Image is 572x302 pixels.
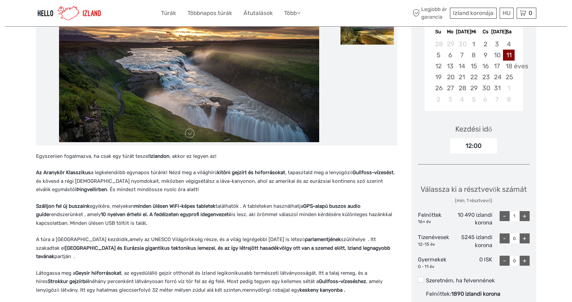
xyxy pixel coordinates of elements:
div: Válassza ki a 2025. október 13-i, hétfői napot [444,61,456,72]
font: Mi [471,29,476,35]
font: , amely lenyűgöző látvány. Itt egy hatalmas gleccserfolyó 32 méter mélyen zúdul alá két szinten, [36,278,383,293]
div: Válassza ki a 2025. október 27-i, hétfői napot [444,83,456,94]
font: 6 [483,96,487,103]
font: , és kövesd a régi [DEMOGRAPHIC_DATA] nyomdokait, miközben végigsétálsz a láva-kanyonon, ahol az ... [36,169,395,192]
font: Tizenévesek [418,234,449,240]
font: Izlandon [149,153,169,159]
font: 0 ISK [479,256,492,263]
font: Látogassa meg a [36,270,75,276]
font: - [503,212,506,220]
font: Válassza ki a résztvevők számát [421,185,527,194]
div: Válassza a 2025. október 11-i, szombati napot [503,50,515,61]
font: 9 [484,51,487,59]
font: 5 [472,96,476,103]
font: Geysir hőforrásokat [75,270,122,276]
div: Válassza a 2025. november 5-i, szerdai napot [468,94,479,105]
font: Gullfoss-vízeséshez [319,278,366,284]
button: Nyissa meg a LiveChat csevegőwidgetet [77,10,85,18]
font: [DATE] [456,29,471,35]
font: + [523,257,526,264]
font: kitörő gejzírt és hőforrásokat [217,169,285,175]
div: Válasszon keddet, 2025. szeptember 30-át [456,39,468,50]
font: 27 [447,84,454,92]
div: Válassza a 2025. október 3-i, pénteket [491,39,503,50]
font: 3 [448,96,452,103]
div: Válassza a 2025. november 1-jei szombatot [503,83,515,94]
font: Több [284,10,297,16]
font: Cs [483,29,488,35]
font: 8 [507,96,511,103]
div: Válassza a 2025. október 16-i, csütörtöki napot [480,61,491,72]
font: - [503,235,506,242]
div: Válasszon szerdát, 2025. október 29-ét [468,83,479,94]
div: Válasszon szombatot, 2025. október 18-át [503,61,515,72]
font: 4 [507,40,511,48]
font: rendszerünket , amely [49,211,101,217]
font: : [450,291,451,297]
font: 3 [495,40,499,48]
font: 20 [447,73,455,81]
font: Szálljon fel új buszaink [36,203,90,209]
font: 6 [448,51,452,59]
font: 19 [435,73,442,81]
font: 5 [437,51,440,59]
font: egyikére [90,203,109,209]
font: A túra a [GEOGRAPHIC_DATA] kezdődik [36,236,128,242]
font: 28 [459,84,466,92]
font: amely az UNESCO Világörökség része, és a világ legrégebbi [DATE] is létező [129,236,305,242]
div: Válasszon keddet, 2025. november 4-ét [456,94,468,105]
div: Válassza a 2025. október 20-i, hétfői napot [444,72,456,83]
font: néhány percenként látványosan forró víz tör fel az ég felé. Most pedig tegyen egy kellemes sétát a [89,278,319,284]
font: Izland koronája [453,10,494,16]
div: Válassza ki a 2025. szeptember 29-i, hétfői napot [444,39,456,50]
font: 30 [459,40,467,48]
font: Egyszerűen fogalmazva, ha csak egy túrát teszel [36,153,150,159]
font: keskeny kanyonba . [300,287,345,293]
font: partján . [54,253,75,259]
font: 17 [494,62,500,70]
font: 18 éves [506,62,528,70]
div: Válasszon vasárnapot, 2025. szeptember 28-át [433,39,444,50]
font: 1 [508,84,510,92]
font: mennydörgő robajjal egy [242,287,300,293]
font: , aki örömmel válaszol minden kérdésére különleges hazánkkal kapcsolatban. Minden ülésen USB tölt... [36,211,392,226]
div: Válassza a 2025. október 24-i, pénteket [491,72,503,83]
font: 1 [472,40,475,48]
font: 14 [459,62,465,70]
font: is lesz [231,211,246,217]
font: 12-15 év [418,242,435,247]
font: és Eurázsia gigantikus tektonikus lemezei, és az így létrejött hasadékvölgy ott van a szemed előtt [117,245,345,251]
font: Su [435,29,441,35]
font: , [128,236,129,242]
font: 0 [529,10,532,16]
font: 22 [470,73,478,81]
div: Válassza ki a 2025. november 3-i, hétfőt [444,94,456,105]
font: Sa [506,29,512,35]
font: 12:00 [466,142,482,150]
font: 11 [506,51,512,59]
font: Jelenleg távol vagyunk. [PERSON_NAME], nézzen vissza később! [9,12,183,17]
font: Szeretném, ha felvennének [426,277,495,284]
font: 0 - 11 év [418,264,434,269]
font: 2 [484,40,487,48]
font: Gullfoss-vízesést [353,169,394,175]
font: 25 [506,73,513,81]
font: 28 [435,40,443,48]
font: - [503,257,506,264]
img: 1270-cead85dc-23af-4572-be81-b346f9cd5751_logo_small.jpg [36,5,103,21]
font: Felnőttek [418,212,442,218]
div: Válassza a 2025. október 31-i, pénteki napot [491,83,503,94]
font: 15 [471,62,477,70]
a: Többnapos túrák [187,8,232,18]
div: Válassza a 2025. október 4-i, szombatot [503,39,515,50]
a: Átutalások [243,8,273,18]
font: 16 [482,62,489,70]
div: Válassz szerdát, 2025. október 8-át [468,50,479,61]
font: profi idegenvezető [188,211,231,217]
font: Strokkur gejzírből [48,278,89,284]
font: 29 [447,40,454,48]
font: Az Aranykör Klasszikus [36,169,91,175]
font: 10 490 izlandi korona [458,212,492,226]
font: 24 [494,73,502,81]
div: Válassza a 2025. október 17-i, pénteki napot [491,61,503,72]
